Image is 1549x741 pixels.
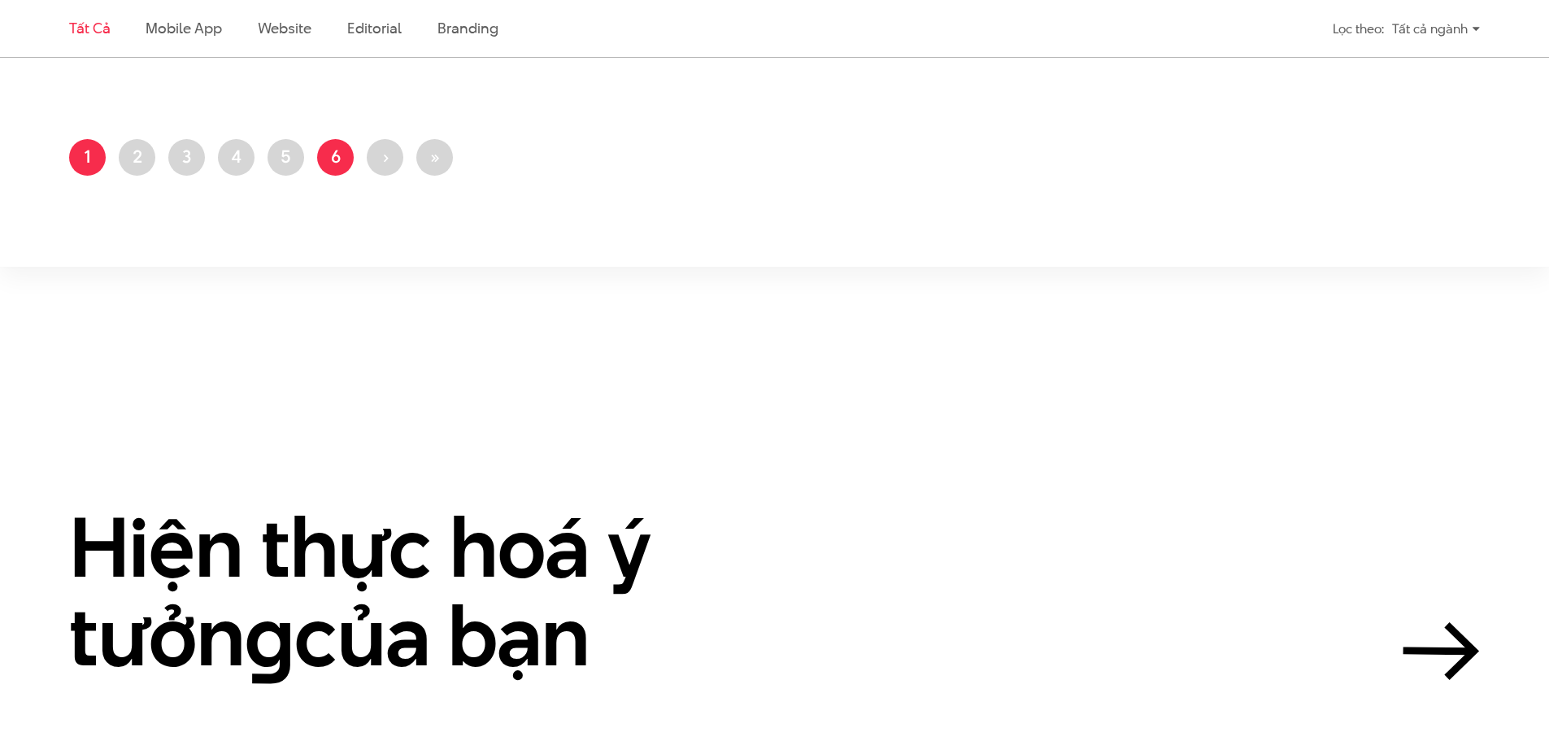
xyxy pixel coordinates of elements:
[258,18,311,38] a: Website
[218,139,255,176] a: 4
[69,503,801,681] h2: Hiện thực hoá ý tưởn của bạn
[1392,15,1480,43] div: Tất cả ngành
[119,139,155,176] a: 2
[347,18,402,38] a: Editorial
[382,144,389,168] span: ›
[168,139,205,176] a: 3
[437,18,498,38] a: Branding
[268,139,304,176] a: 5
[69,503,1480,681] a: Hiện thực hoá ý tưởngcủa bạn
[245,578,294,694] en: g
[1333,15,1384,43] div: Lọc theo:
[146,18,221,38] a: Mobile app
[317,139,354,176] a: 6
[69,18,110,38] a: Tất cả
[429,144,440,168] span: »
